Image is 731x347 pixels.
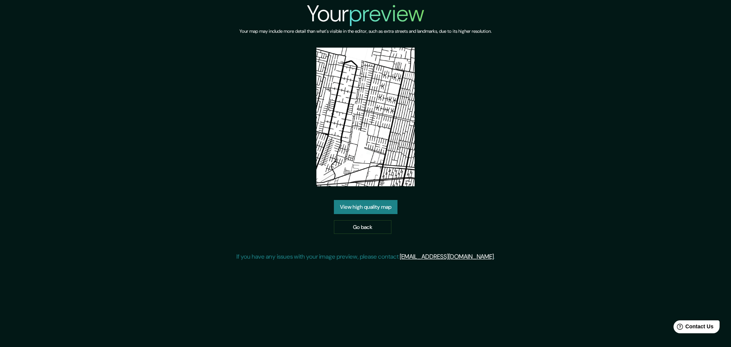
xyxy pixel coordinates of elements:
[316,48,415,186] img: created-map-preview
[400,253,494,261] a: [EMAIL_ADDRESS][DOMAIN_NAME]
[663,317,723,339] iframe: Help widget launcher
[239,27,492,35] h6: Your map may include more detail than what's visible in the editor, such as extra streets and lan...
[236,252,495,261] p: If you have any issues with your image preview, please contact .
[334,200,397,214] a: View high quality map
[334,220,391,234] a: Go back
